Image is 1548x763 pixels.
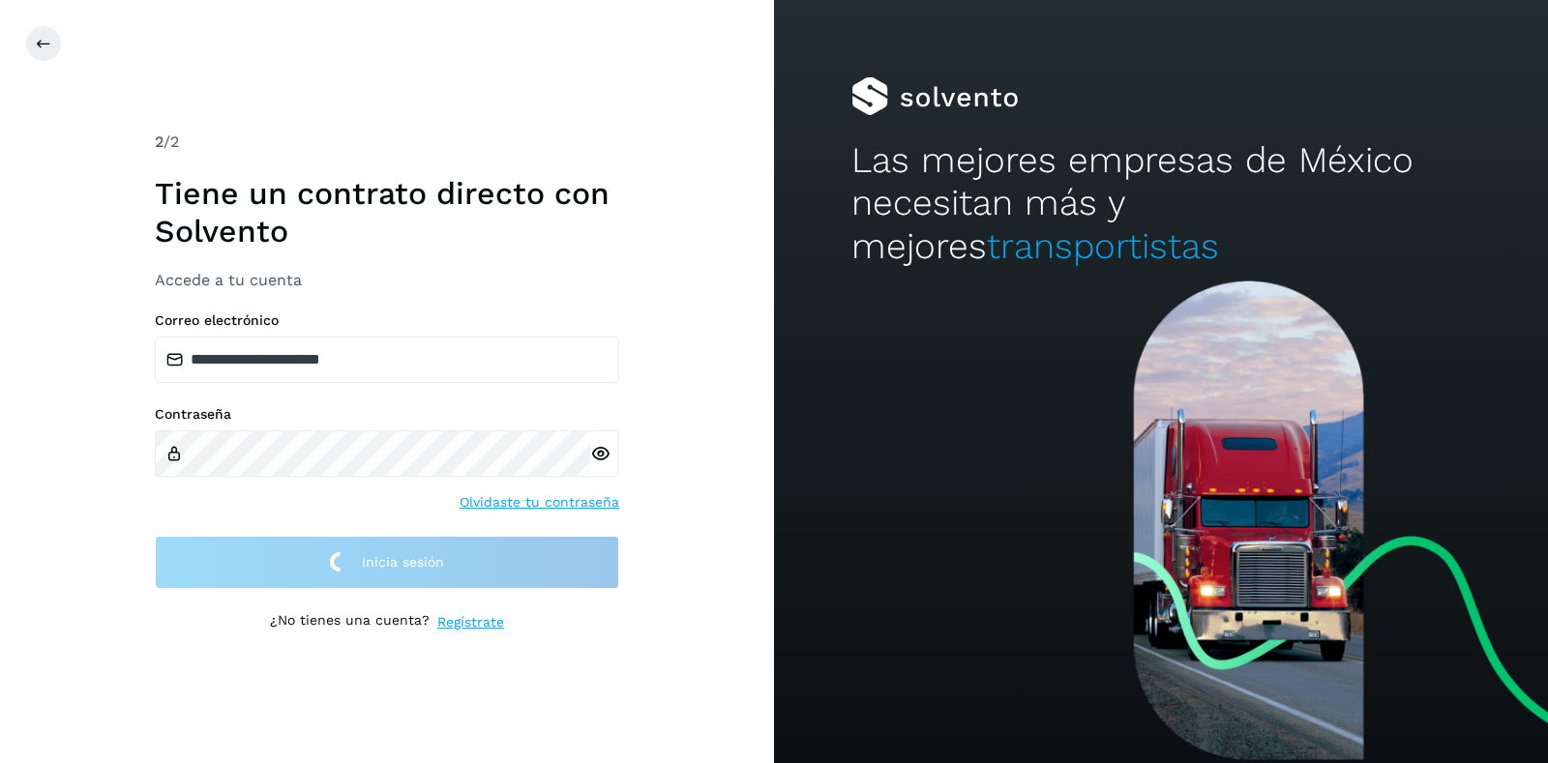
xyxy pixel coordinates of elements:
div: /2 [155,131,619,154]
a: Regístrate [437,612,504,632]
p: ¿No tienes una cuenta? [270,612,430,632]
h1: Tiene un contrato directo con Solvento [155,175,619,249]
h2: Las mejores empresas de México necesitan más y mejores [851,139,1471,268]
label: Correo electrónico [155,312,619,329]
span: Inicia sesión [362,555,444,569]
a: Olvidaste tu contraseña [460,492,619,513]
span: 2 [155,132,164,151]
span: transportistas [987,225,1219,267]
button: Inicia sesión [155,536,619,589]
label: Contraseña [155,406,619,423]
h3: Accede a tu cuenta [155,271,619,289]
